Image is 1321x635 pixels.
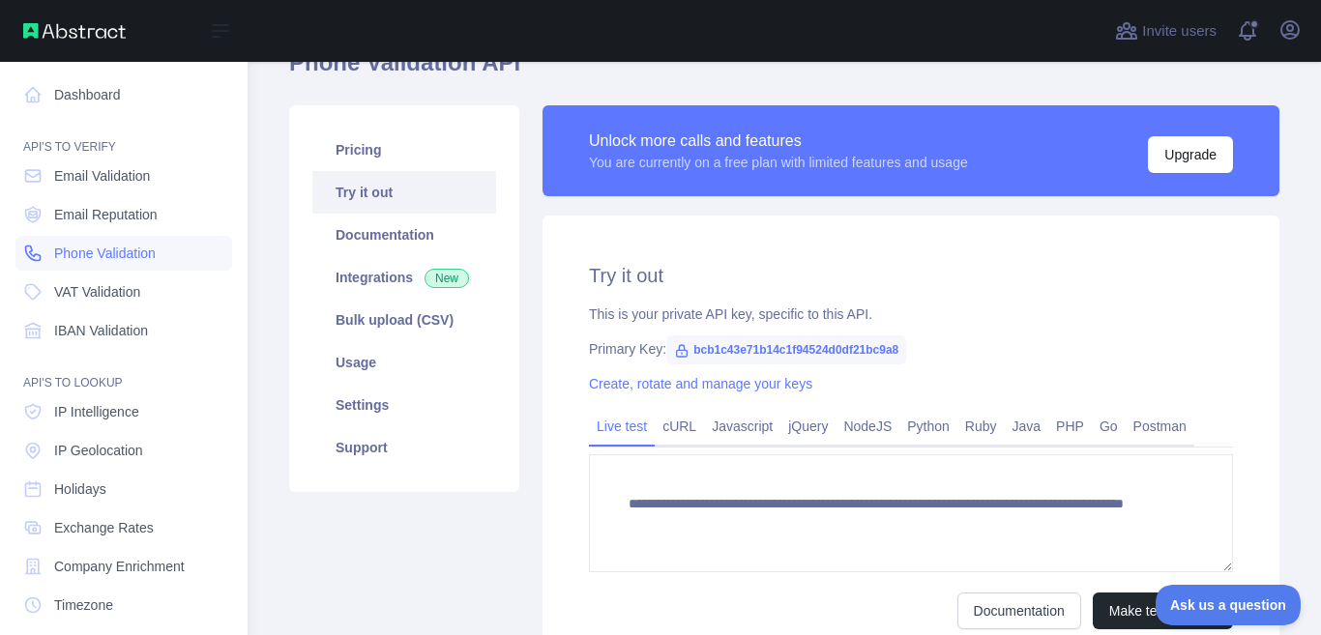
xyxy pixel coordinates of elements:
a: IP Geolocation [15,433,232,468]
a: Timezone [15,588,232,622]
a: Usage [312,341,496,384]
span: IP Geolocation [54,441,143,460]
a: Go [1092,411,1126,442]
a: Support [312,426,496,469]
a: NodeJS [836,411,899,442]
span: bcb1c43e71b14c1f94524d0df21bc9a8 [666,335,906,364]
a: Try it out [312,171,496,214]
iframe: Toggle Customer Support [1156,585,1302,625]
span: IBAN Validation [54,321,148,340]
span: Exchange Rates [54,518,154,537]
span: Holidays [54,479,106,499]
a: Create, rotate and manage your keys [589,376,812,391]
a: Company Enrichment [15,549,232,584]
span: Email Reputation [54,205,158,224]
span: Timezone [54,595,113,615]
h2: Try it out [589,262,1233,289]
a: jQuery [780,411,836,442]
a: Holidays [15,472,232,506]
a: VAT Validation [15,274,232,309]
span: Phone Validation [54,244,156,263]
div: API'S TO LOOKUP [15,352,232,390]
a: Ruby [957,411,1005,442]
span: IP Intelligence [54,402,139,421]
a: Settings [312,384,496,426]
div: Unlock more calls and features [589,130,968,153]
a: IBAN Validation [15,313,232,348]
span: VAT Validation [54,282,140,302]
a: Email Validation [15,159,232,193]
a: Postman [1126,411,1194,442]
a: Email Reputation [15,197,232,232]
a: Live test [589,411,655,442]
a: Documentation [957,592,1081,629]
button: Invite users [1111,15,1220,46]
div: You are currently on a free plan with limited features and usage [589,153,968,172]
a: Dashboard [15,77,232,112]
div: API'S TO VERIFY [15,116,232,155]
a: Javascript [704,411,780,442]
a: PHP [1048,411,1092,442]
a: cURL [655,411,704,442]
img: Abstract API [23,23,126,39]
a: Pricing [312,129,496,171]
button: Make test request [1093,592,1233,629]
div: Primary Key: [589,339,1233,359]
h1: Phone Validation API [289,47,1279,94]
div: This is your private API key, specific to this API. [589,304,1233,324]
span: Company Enrichment [54,557,185,576]
a: Python [899,411,957,442]
span: Email Validation [54,166,150,186]
a: Phone Validation [15,236,232,271]
a: Bulk upload (CSV) [312,299,496,341]
span: New [425,269,469,288]
button: Upgrade [1148,136,1233,173]
a: IP Intelligence [15,394,232,429]
a: Integrations New [312,256,496,299]
a: Exchange Rates [15,510,232,545]
span: Invite users [1142,20,1217,43]
a: Java [1005,411,1049,442]
a: Documentation [312,214,496,256]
